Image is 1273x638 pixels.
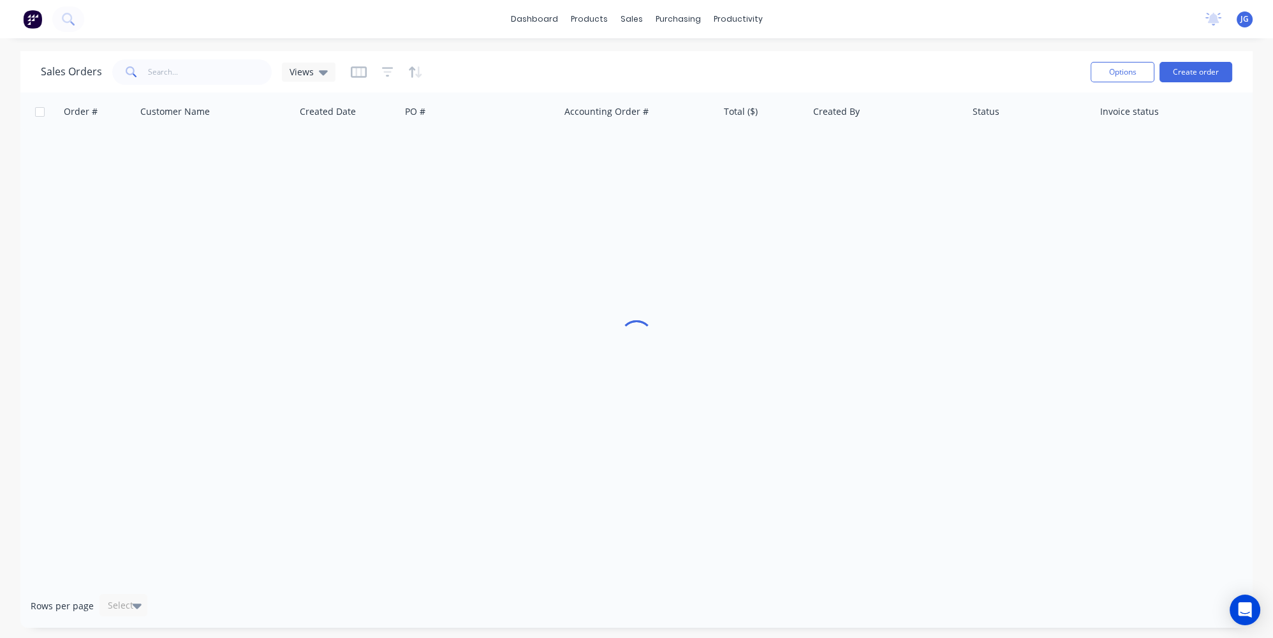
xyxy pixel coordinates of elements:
span: Views [290,65,314,78]
div: Status [973,105,999,118]
div: Created By [813,105,860,118]
div: PO # [405,105,425,118]
button: Create order [1159,62,1232,82]
div: productivity [707,10,769,29]
div: Invoice status [1100,105,1159,118]
span: Rows per page [31,600,94,612]
div: Created Date [300,105,356,118]
img: Factory [23,10,42,29]
div: purchasing [649,10,707,29]
div: Customer Name [140,105,210,118]
input: Search... [148,59,272,85]
div: Total ($) [724,105,758,118]
div: Select... [108,599,141,612]
a: dashboard [504,10,564,29]
div: products [564,10,614,29]
span: JG [1240,13,1249,25]
button: Options [1091,62,1154,82]
div: sales [614,10,649,29]
h1: Sales Orders [41,66,102,78]
div: Open Intercom Messenger [1230,595,1260,625]
div: Accounting Order # [564,105,649,118]
div: Order # [64,105,98,118]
